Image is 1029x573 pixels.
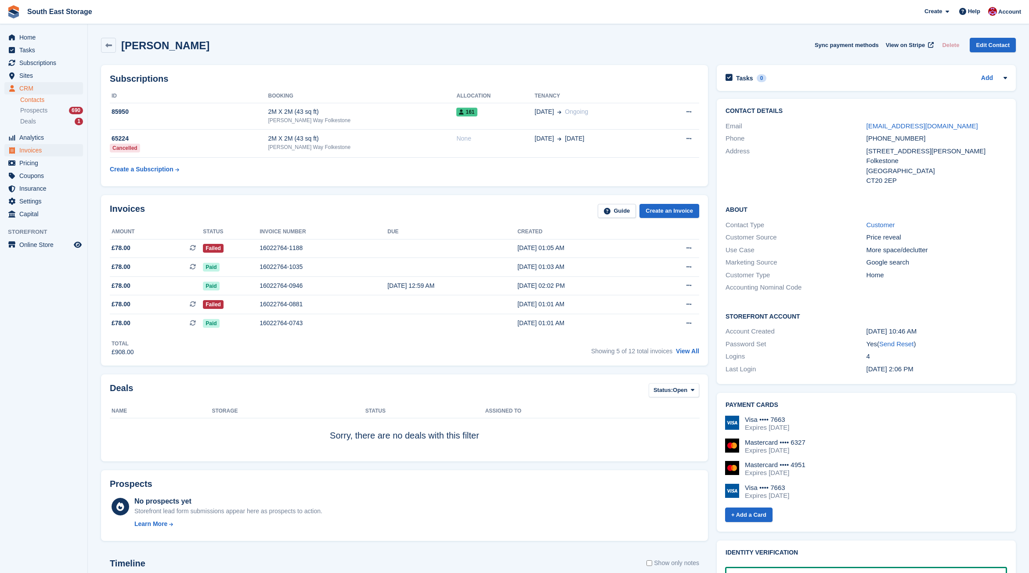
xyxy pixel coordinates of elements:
[112,319,130,328] span: £78.00
[968,7,980,16] span: Help
[110,74,699,84] h2: Subscriptions
[20,117,36,126] span: Deals
[72,239,83,250] a: Preview store
[112,300,130,309] span: £78.00
[867,232,1007,243] div: Price reveal
[110,404,212,418] th: Name
[20,106,83,115] a: Prospects 690
[110,558,145,569] h2: Timeline
[726,326,867,337] div: Account Created
[726,339,867,349] div: Password Set
[4,182,83,195] a: menu
[110,161,179,178] a: Create a Subscription
[745,492,789,500] div: Expires [DATE]
[110,107,268,116] div: 85950
[330,431,479,440] span: Sorry, there are no deals with this filter
[4,131,83,144] a: menu
[517,300,648,309] div: [DATE] 01:01 AM
[4,239,83,251] a: menu
[591,348,672,355] span: Showing 5 of 12 total invoices
[867,339,1007,349] div: Yes
[726,205,1007,214] h2: About
[485,404,699,418] th: Assigned to
[565,108,588,115] span: Ongoing
[19,170,72,182] span: Coupons
[20,106,47,115] span: Prospects
[534,134,554,143] span: [DATE]
[726,121,867,131] div: Email
[745,446,805,454] div: Expires [DATE]
[212,404,365,418] th: Storage
[7,5,20,18] img: stora-icon-8386f47178a22dfd0bd8f6a31ec36ba5ce8667c1dd55bd0f319d3a0aa187defe.svg
[4,69,83,82] a: menu
[20,117,83,126] a: Deals 1
[981,73,993,83] a: Add
[121,40,209,51] h2: [PERSON_NAME]
[867,257,1007,268] div: Google search
[867,122,978,130] a: [EMAIL_ADDRESS][DOMAIN_NAME]
[20,96,83,104] a: Contacts
[19,157,72,169] span: Pricing
[988,7,997,16] img: Roger Norris
[110,479,152,489] h2: Prospects
[815,38,879,52] button: Sync payment methods
[879,340,913,348] a: Send Reset
[69,107,83,114] div: 690
[646,558,699,568] label: Show only notes
[268,89,457,103] th: Booking
[260,243,387,253] div: 16022764-1188
[725,461,739,475] img: Mastercard Logo
[726,232,867,243] div: Customer Source
[19,44,72,56] span: Tasks
[867,176,1007,186] div: CT20 2EP
[112,262,130,272] span: £78.00
[203,300,224,309] span: Failed
[867,221,895,228] a: Customer
[924,7,942,16] span: Create
[726,134,867,144] div: Phone
[4,57,83,69] a: menu
[110,165,173,174] div: Create a Subscription
[203,244,224,253] span: Failed
[4,157,83,169] a: menu
[877,340,916,348] span: ( )
[534,89,657,103] th: Tenancy
[134,507,322,516] div: Storefront lead form submissions appear here as prospects to action.
[745,469,805,477] div: Expires [DATE]
[639,204,699,218] a: Create an Invoice
[598,204,636,218] a: Guide
[725,508,773,522] a: + Add a Card
[456,108,477,116] span: 161
[745,416,789,424] div: Visa •••• 7663
[673,386,687,395] span: Open
[19,195,72,207] span: Settings
[456,89,534,103] th: Allocation
[726,402,1007,409] h2: Payment cards
[726,364,867,374] div: Last Login
[867,166,1007,176] div: [GEOGRAPHIC_DATA]
[110,89,268,103] th: ID
[867,352,1007,362] div: 4
[4,195,83,207] a: menu
[19,131,72,144] span: Analytics
[260,319,387,328] div: 16022764-0743
[517,243,648,253] div: [DATE] 01:05 AM
[517,319,648,328] div: [DATE] 01:01 AM
[998,7,1021,16] span: Account
[882,38,935,52] a: View on Stripe
[112,348,134,357] div: £908.00
[867,134,1007,144] div: [PHONE_NUMBER]
[19,182,72,195] span: Insurance
[726,283,867,293] div: Accounting Nominal Code
[19,239,72,251] span: Online Store
[726,146,867,186] div: Address
[8,228,87,236] span: Storefront
[203,225,260,239] th: Status
[112,243,130,253] span: £78.00
[268,116,457,124] div: [PERSON_NAME] Way Folkestone
[4,31,83,44] a: menu
[387,225,517,239] th: Due
[203,263,219,272] span: Paid
[260,281,387,290] div: 16022764-0946
[745,484,789,492] div: Visa •••• 7663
